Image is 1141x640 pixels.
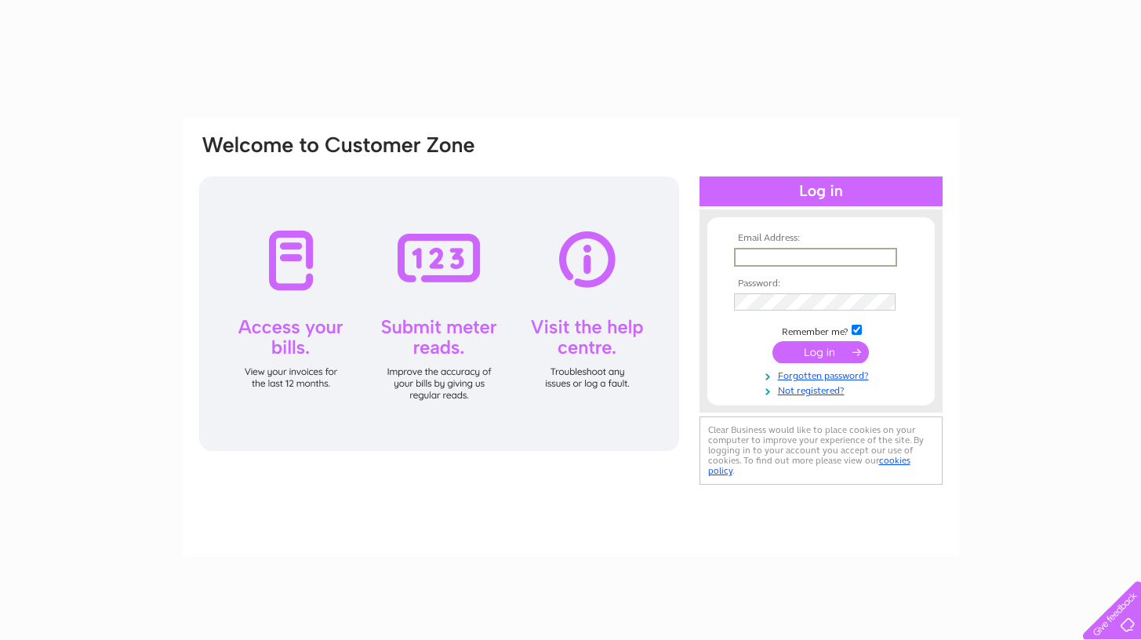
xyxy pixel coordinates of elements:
[772,341,869,363] input: Submit
[699,416,943,485] div: Clear Business would like to place cookies on your computer to improve your experience of the sit...
[734,367,912,382] a: Forgotten password?
[708,455,910,476] a: cookies policy
[734,382,912,397] a: Not registered?
[730,233,912,244] th: Email Address:
[730,278,912,289] th: Password:
[730,322,912,338] td: Remember me?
